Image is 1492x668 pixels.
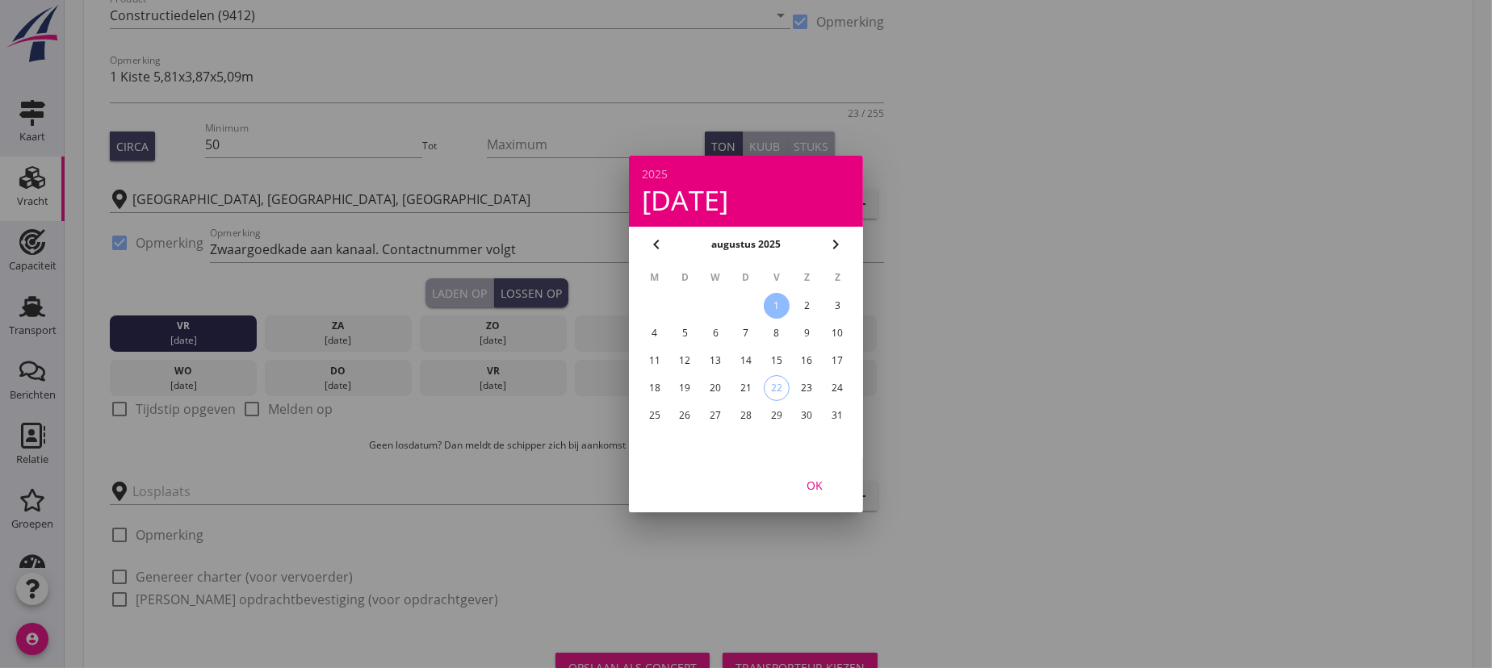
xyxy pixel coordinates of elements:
[733,320,759,346] button: 7
[673,320,698,346] button: 5
[642,320,668,346] button: 4
[764,348,790,374] button: 15
[702,403,728,428] button: 27
[824,320,850,346] button: 10
[647,235,666,254] i: chevron_left
[702,320,728,346] button: 6
[762,264,791,291] th: V
[824,348,850,374] button: 17
[764,293,790,319] button: 1
[826,235,845,254] i: chevron_right
[764,375,790,401] button: 22
[731,264,761,291] th: D
[733,403,759,428] button: 28
[765,376,789,400] div: 22
[733,348,759,374] button: 14
[642,348,668,374] button: 11
[702,348,728,374] button: 13
[640,264,669,291] th: M
[642,169,850,180] div: 2025
[794,375,819,401] button: 23
[702,375,728,401] button: 20
[642,186,850,214] div: [DATE]
[642,375,668,401] button: 18
[794,293,819,319] button: 2
[794,320,819,346] button: 9
[823,264,852,291] th: Z
[642,403,668,428] button: 25
[733,375,759,401] button: 21
[824,375,850,401] button: 24
[764,403,790,428] button: 29
[706,232,786,257] button: augustus 2025
[673,403,698,428] button: 26
[793,264,822,291] th: Z
[671,264,700,291] th: D
[824,403,850,428] button: 31
[792,477,837,494] div: OK
[824,293,850,319] button: 3
[673,375,698,401] button: 19
[794,348,819,374] button: 16
[673,348,698,374] button: 12
[764,320,790,346] button: 8
[701,264,730,291] th: W
[794,403,819,428] button: 30
[779,470,850,499] button: OK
